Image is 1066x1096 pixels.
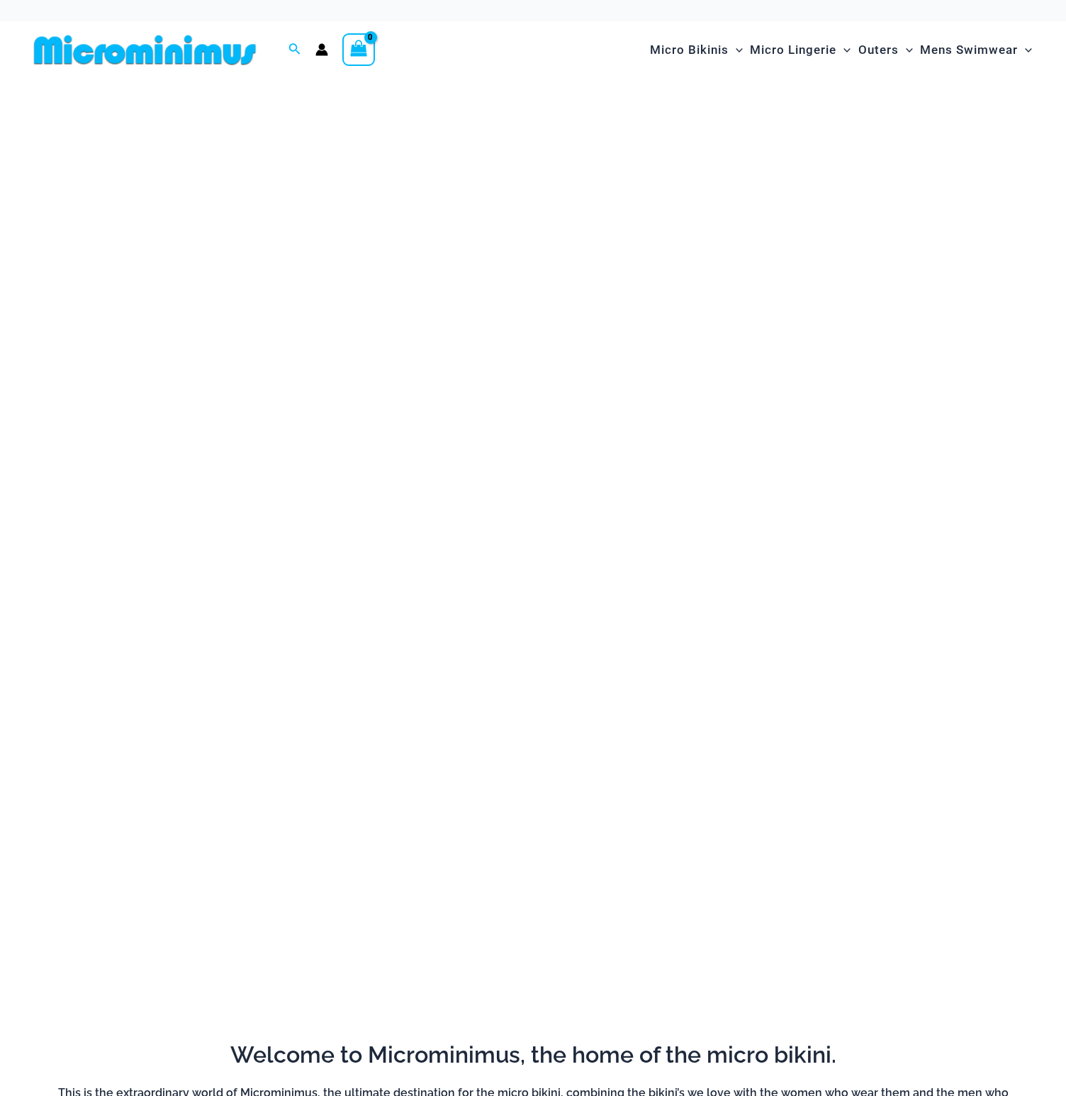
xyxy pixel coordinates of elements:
a: Micro LingerieMenu ToggleMenu Toggle [746,28,854,72]
a: Micro BikinisMenu ToggleMenu Toggle [646,28,746,72]
h2: Welcome to Microminimus, the home of the micro bikini. [39,1040,1027,1070]
nav: Site Navigation [644,26,1038,74]
span: Menu Toggle [899,32,913,68]
span: Menu Toggle [729,32,743,68]
a: Mens SwimwearMenu ToggleMenu Toggle [916,28,1036,72]
a: View Shopping Cart, empty [342,33,375,66]
span: Mens Swimwear [920,32,1018,68]
span: Micro Lingerie [750,32,836,68]
span: Micro Bikinis [650,32,729,68]
img: MM SHOP LOGO FLAT [28,34,262,66]
span: Outers [858,32,899,68]
span: Menu Toggle [1018,32,1032,68]
a: Search icon link [288,41,301,59]
span: Menu Toggle [836,32,851,68]
a: Account icon link [315,43,328,56]
a: OutersMenu ToggleMenu Toggle [855,28,916,72]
